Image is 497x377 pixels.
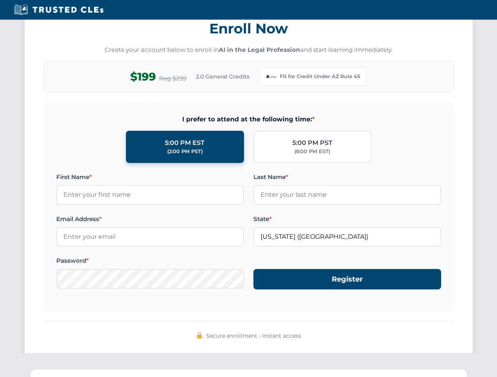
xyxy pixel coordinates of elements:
h3: Enroll Now [44,16,454,41]
strong: AI in the Legal Profession [219,46,300,53]
button: Register [253,269,441,290]
div: (8:00 PM EST) [294,148,330,156]
span: I prefer to attend at the following time: [56,114,441,124]
div: 5:00 PM EST [165,138,205,148]
label: First Name [56,172,244,182]
div: 5:00 PM PST [292,138,333,148]
label: Last Name [253,172,441,182]
input: Arizona (AZ) [253,227,441,247]
span: Fit for Credit Under AZ Rule 45 [280,73,360,81]
div: (2:00 PM PST) [167,148,203,156]
img: 🔒 [196,332,203,339]
input: Enter your email [56,227,244,247]
img: Trusted CLEs [12,4,106,16]
input: Enter your last name [253,185,441,205]
label: Password [56,256,244,265]
label: State [253,214,441,224]
span: 2.0 General Credits [196,72,249,81]
p: Create your account below to enroll in and start learning immediately. [44,46,454,55]
input: Enter your first name [56,185,244,205]
span: Reg $299 [159,74,187,83]
span: Secure enrollment • Instant access [206,331,301,340]
span: $199 [130,68,156,86]
label: Email Address [56,214,244,224]
img: Arizona Bar [266,71,277,82]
